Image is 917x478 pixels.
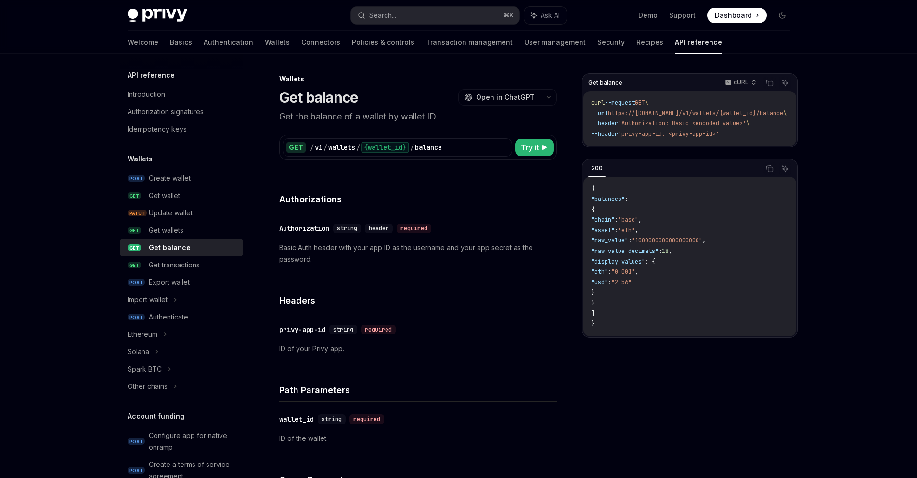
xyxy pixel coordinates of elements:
span: --url [591,109,608,117]
a: Connectors [301,31,340,54]
span: : [608,279,611,286]
a: GETGet balance [120,239,243,256]
button: Ask AI [524,7,567,24]
span: { [591,206,594,213]
span: 18 [662,247,669,255]
a: GETGet wallet [120,187,243,204]
span: --request [605,99,635,106]
p: cURL [734,79,749,86]
a: Wallets [265,31,290,54]
span: } [591,289,594,296]
div: required [361,325,396,334]
div: Get transactions [149,259,200,271]
a: POSTCreate wallet [120,170,243,187]
p: ID of the wallet. [279,433,557,444]
span: "asset" [591,226,615,234]
a: Authorization signatures [120,103,243,120]
div: / [356,143,360,152]
p: Basic Auth header with your app ID as the username and your app secret as the password. [279,242,557,265]
a: Welcome [128,31,158,54]
div: / [323,143,327,152]
span: } [591,320,594,328]
span: , [635,268,638,276]
div: Configure app for native onramp [149,430,237,453]
span: curl [591,99,605,106]
a: Basics [170,31,192,54]
span: : [659,247,662,255]
h1: Get balance [279,89,359,106]
a: PATCHUpdate wallet [120,204,243,222]
div: Create wallet [149,173,191,184]
a: POSTConfigure app for native onramp [120,427,243,456]
span: POST [128,175,145,182]
span: , [638,216,642,224]
span: "display_values" [591,258,645,266]
a: Security [597,31,625,54]
div: / [410,143,414,152]
span: "eth" [591,268,608,276]
div: Update wallet [149,207,193,219]
span: \ [746,119,749,127]
span: ⌘ K [504,12,514,19]
span: string [333,326,353,333]
h5: API reference [128,69,175,81]
a: Transaction management [426,31,513,54]
span: POST [128,438,145,445]
a: User management [524,31,586,54]
button: Ask AI [779,162,791,175]
div: privy-app-id [279,325,325,334]
button: Try it [515,139,554,156]
h4: Authorizations [279,193,557,206]
div: Authorization [279,224,329,233]
span: "eth" [618,226,635,234]
div: Other chains [128,381,168,392]
a: API reference [675,31,722,54]
div: Spark BTC [128,363,162,375]
div: Get balance [149,242,191,253]
span: POST [128,279,145,286]
span: , [702,237,706,244]
p: ID of your Privy app. [279,343,557,355]
div: v1 [315,143,323,152]
span: GET [128,262,141,269]
div: Wallets [279,74,557,84]
div: Authenticate [149,311,188,323]
a: GETGet wallets [120,222,243,239]
a: Demo [638,11,658,20]
div: 200 [588,162,606,174]
span: --header [591,130,618,138]
button: Open in ChatGPT [458,89,541,106]
h4: Path Parameters [279,384,557,397]
span: Dashboard [715,11,752,20]
div: Get wallets [149,225,183,236]
div: required [349,414,384,424]
div: balance [415,143,442,152]
span: , [635,226,638,234]
div: required [397,224,431,233]
a: Authentication [204,31,253,54]
span: POST [128,467,145,474]
div: GET [286,142,306,153]
span: "raw_value" [591,237,628,244]
button: Copy the contents from the code block [763,77,776,89]
a: POSTAuthenticate [120,308,243,326]
span: GET [635,99,645,106]
span: header [369,225,389,232]
span: POST [128,314,145,321]
div: Search... [369,10,396,21]
span: GET [128,192,141,199]
span: ] [591,310,594,318]
button: cURL [720,75,761,91]
span: Ask AI [541,11,560,20]
span: Get balance [588,79,622,87]
h5: Account funding [128,411,184,422]
div: wallet_id [279,414,314,424]
span: \ [783,109,787,117]
span: 'privy-app-id: <privy-app-id>' [618,130,719,138]
a: Recipes [636,31,663,54]
span: "chain" [591,216,615,224]
span: } [591,299,594,307]
button: Ask AI [779,77,791,89]
span: string [337,225,357,232]
span: : [615,216,618,224]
